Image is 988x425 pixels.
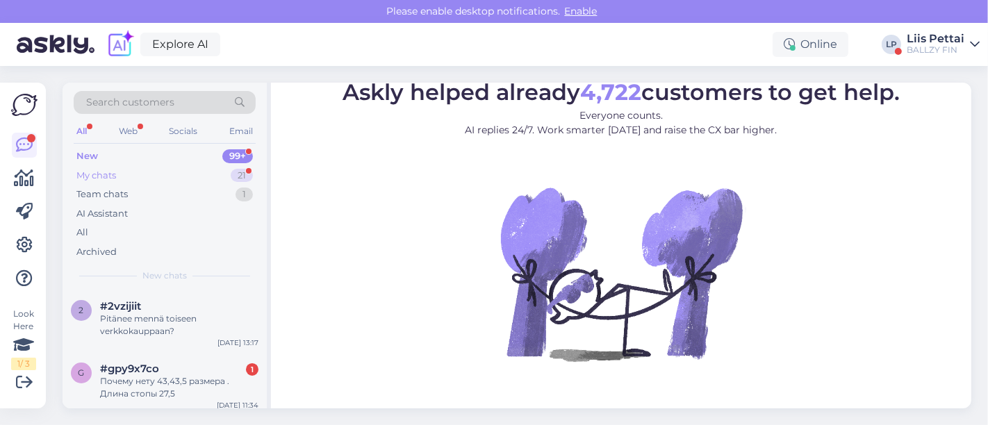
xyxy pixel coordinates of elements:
div: New [76,149,98,163]
span: Enable [561,5,602,17]
img: Askly Logo [11,94,38,116]
span: Search customers [86,95,174,110]
div: Team chats [76,187,128,201]
div: All [74,122,90,140]
span: #2vzijiit [100,300,141,312]
span: 2 [79,305,84,315]
div: Archived [76,245,117,259]
div: All [76,226,88,240]
div: Pitänee mennä toiseen verkkokauppaan? [100,312,258,337]
div: My chats [76,169,116,183]
div: 1 [236,187,253,201]
img: explore-ai [106,30,135,59]
b: 4,722 [580,78,641,106]
img: No Chat active [496,149,746,399]
div: Web [116,122,140,140]
div: AI Assistant [76,207,128,221]
div: 1 [246,363,258,376]
span: New chats [142,269,187,282]
div: Email [227,122,256,140]
div: Look Here [11,308,36,370]
span: Askly helped already customers to get help. [343,78,900,106]
span: #gpy9x7co [100,362,159,375]
div: [DATE] 11:34 [217,400,258,410]
div: Liis Pettai [907,33,964,44]
div: 1 / 3 [11,358,36,370]
div: Online [773,32,848,57]
div: [DATE] 13:17 [217,337,258,348]
div: 21 [231,169,253,183]
div: BALLZY FIN [907,44,964,56]
p: Everyone counts. AI replies 24/7. Work smarter [DATE] and raise the CX bar higher. [343,108,900,137]
div: Socials [166,122,200,140]
div: LP [882,35,901,54]
div: Почему нету 43,43,5 размера . Длина стопы 27,5 [100,375,258,400]
div: 99+ [222,149,253,163]
span: g [79,367,85,378]
a: Liis PettaiBALLZY FIN [907,33,980,56]
a: Explore AI [140,33,220,56]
